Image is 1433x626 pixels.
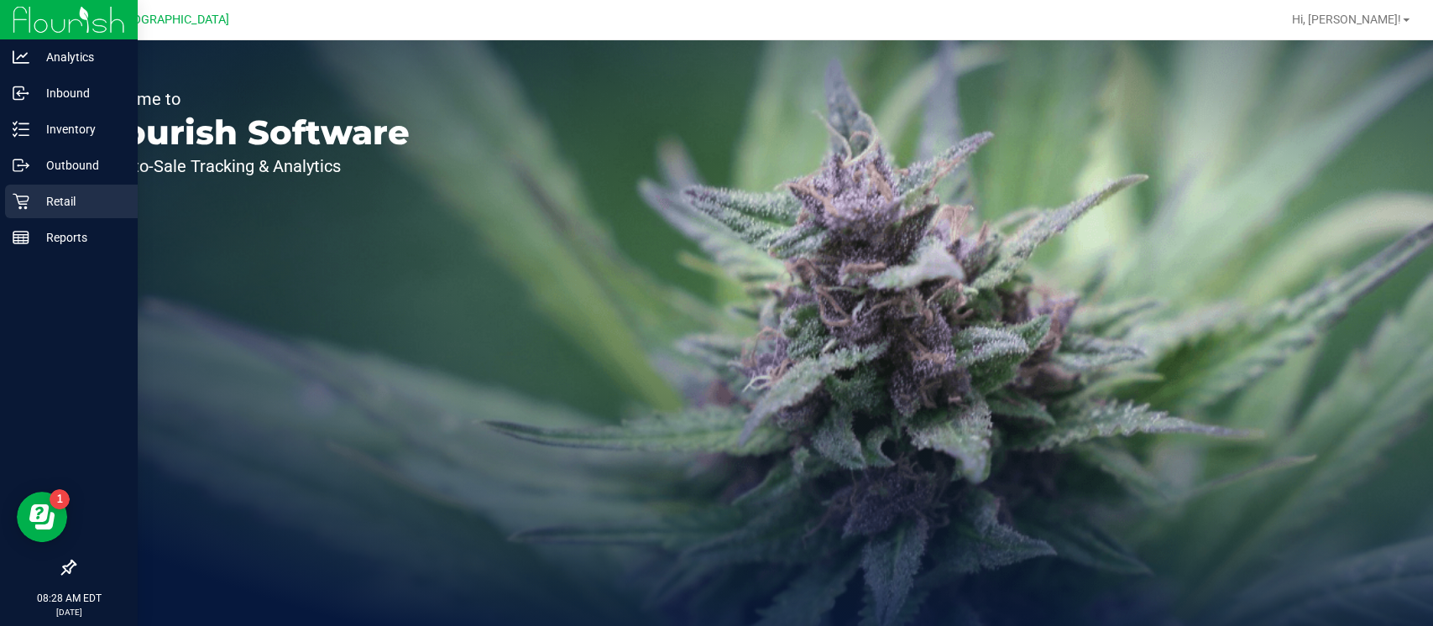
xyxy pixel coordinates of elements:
[29,83,130,103] p: Inbound
[13,49,29,65] inline-svg: Analytics
[29,47,130,67] p: Analytics
[13,85,29,102] inline-svg: Inbound
[29,155,130,175] p: Outbound
[13,193,29,210] inline-svg: Retail
[91,158,410,175] p: Seed-to-Sale Tracking & Analytics
[29,191,130,211] p: Retail
[17,492,67,542] iframe: Resource center
[29,227,130,248] p: Reports
[8,606,130,618] p: [DATE]
[1292,13,1401,26] span: Hi, [PERSON_NAME]!
[13,121,29,138] inline-svg: Inventory
[91,116,410,149] p: Flourish Software
[91,91,410,107] p: Welcome to
[13,229,29,246] inline-svg: Reports
[13,157,29,174] inline-svg: Outbound
[114,13,229,27] span: [GEOGRAPHIC_DATA]
[8,591,130,606] p: 08:28 AM EDT
[29,119,130,139] p: Inventory
[50,489,70,509] iframe: Resource center unread badge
